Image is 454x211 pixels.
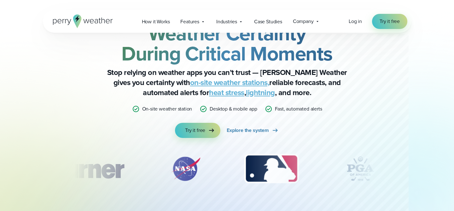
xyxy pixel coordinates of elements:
img: MLB.svg [238,153,305,185]
div: slideshow [74,153,380,188]
span: Try it free [380,18,400,25]
p: On-site weather station [142,105,192,113]
p: Desktop & mobile app [210,105,257,113]
a: heat stress [209,87,244,98]
span: Case Studies [254,18,282,26]
p: Fast, automated alerts [275,105,322,113]
a: Case Studies [249,15,288,28]
span: Features [180,18,199,26]
div: 3 of 12 [238,153,305,185]
img: PGA.svg [335,153,386,185]
div: 2 of 12 [164,153,208,185]
span: Company [293,18,314,25]
span: Try it free [185,127,205,134]
span: How it Works [142,18,170,26]
a: Try it free [175,123,220,138]
a: lightning [246,87,275,98]
strong: Weather Certainty During Critical Moments [121,19,333,68]
a: Log in [349,18,362,25]
img: Turner-Construction_1.svg [44,153,133,185]
a: Try it free [372,14,407,29]
a: on-site weather stations, [190,77,270,88]
span: Industries [216,18,237,26]
img: NASA.svg [164,153,208,185]
span: Explore the system [227,127,269,134]
div: 4 of 12 [335,153,386,185]
a: Explore the system [227,123,279,138]
a: How it Works [137,15,175,28]
p: Stop relying on weather apps you can’t trust — [PERSON_NAME] Weather gives you certainty with rel... [101,67,353,98]
div: 1 of 12 [44,153,133,185]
